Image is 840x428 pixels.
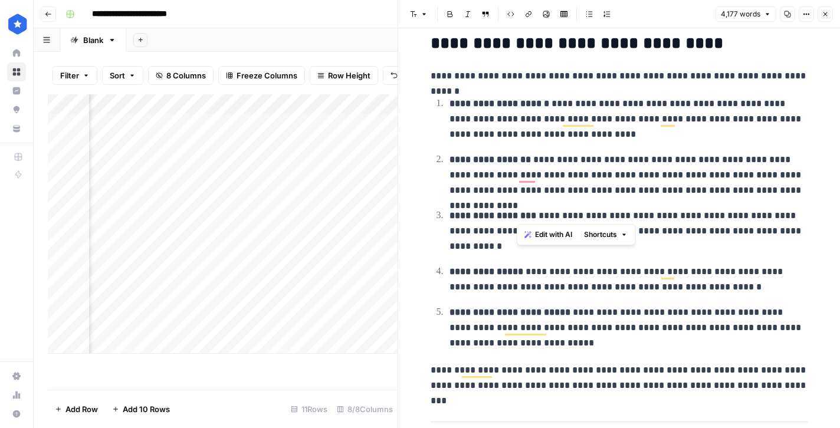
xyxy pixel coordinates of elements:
a: Usage [7,386,26,404]
button: Help + Support [7,404,26,423]
button: 4,177 words [716,6,776,22]
button: Add 10 Rows [105,400,177,419]
a: Blank [60,28,126,52]
a: Insights [7,81,26,100]
a: Opportunities [7,100,26,119]
button: Edit with AI [520,227,577,242]
span: Add 10 Rows [123,403,170,415]
div: 8/8 Columns [332,400,398,419]
button: Freeze Columns [218,66,305,85]
button: Add Row [48,400,105,419]
div: Blank [83,34,103,46]
span: 4,177 words [721,9,760,19]
img: ConsumerAffairs Logo [7,14,28,35]
span: Add Row [65,403,98,415]
button: Workspace: ConsumerAffairs [7,9,26,39]
span: Edit with AI [535,229,572,240]
button: Row Height [310,66,378,85]
button: Sort [102,66,143,85]
a: Browse [7,62,26,81]
button: Shortcuts [579,227,632,242]
span: Filter [60,70,79,81]
a: Settings [7,367,26,386]
span: Freeze Columns [237,70,297,81]
a: Home [7,44,26,62]
div: 11 Rows [286,400,332,419]
button: 8 Columns [148,66,214,85]
span: Sort [110,70,125,81]
span: Shortcuts [584,229,617,240]
button: Filter [52,66,97,85]
a: Your Data [7,119,26,138]
span: 8 Columns [166,70,206,81]
span: Row Height [328,70,370,81]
